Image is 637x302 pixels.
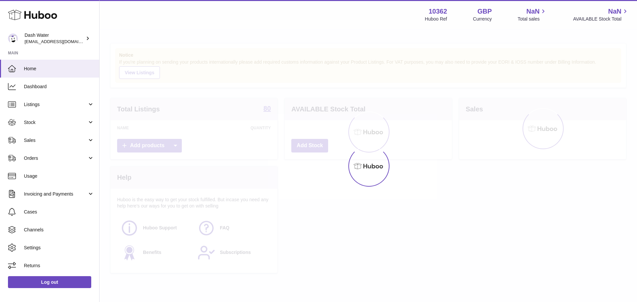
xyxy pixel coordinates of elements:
span: AVAILABLE Stock Total [573,16,629,22]
strong: 10362 [429,7,447,16]
span: NaN [608,7,621,16]
span: Listings [24,101,87,108]
span: Invoicing and Payments [24,191,87,197]
span: Settings [24,245,94,251]
span: Returns [24,263,94,269]
span: Dashboard [24,84,94,90]
div: Currency [473,16,492,22]
span: Orders [24,155,87,161]
span: Sales [24,137,87,144]
span: Total sales [518,16,547,22]
div: Huboo Ref [425,16,447,22]
span: NaN [526,7,539,16]
a: NaN AVAILABLE Stock Total [573,7,629,22]
a: NaN Total sales [518,7,547,22]
span: [EMAIL_ADDRESS][DOMAIN_NAME] [25,39,98,44]
div: Dash Water [25,32,84,45]
span: Stock [24,119,87,126]
a: Log out [8,276,91,288]
span: Usage [24,173,94,179]
span: Channels [24,227,94,233]
span: Cases [24,209,94,215]
strong: GBP [477,7,492,16]
img: internalAdmin-10362@internal.huboo.com [8,33,18,43]
span: Home [24,66,94,72]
